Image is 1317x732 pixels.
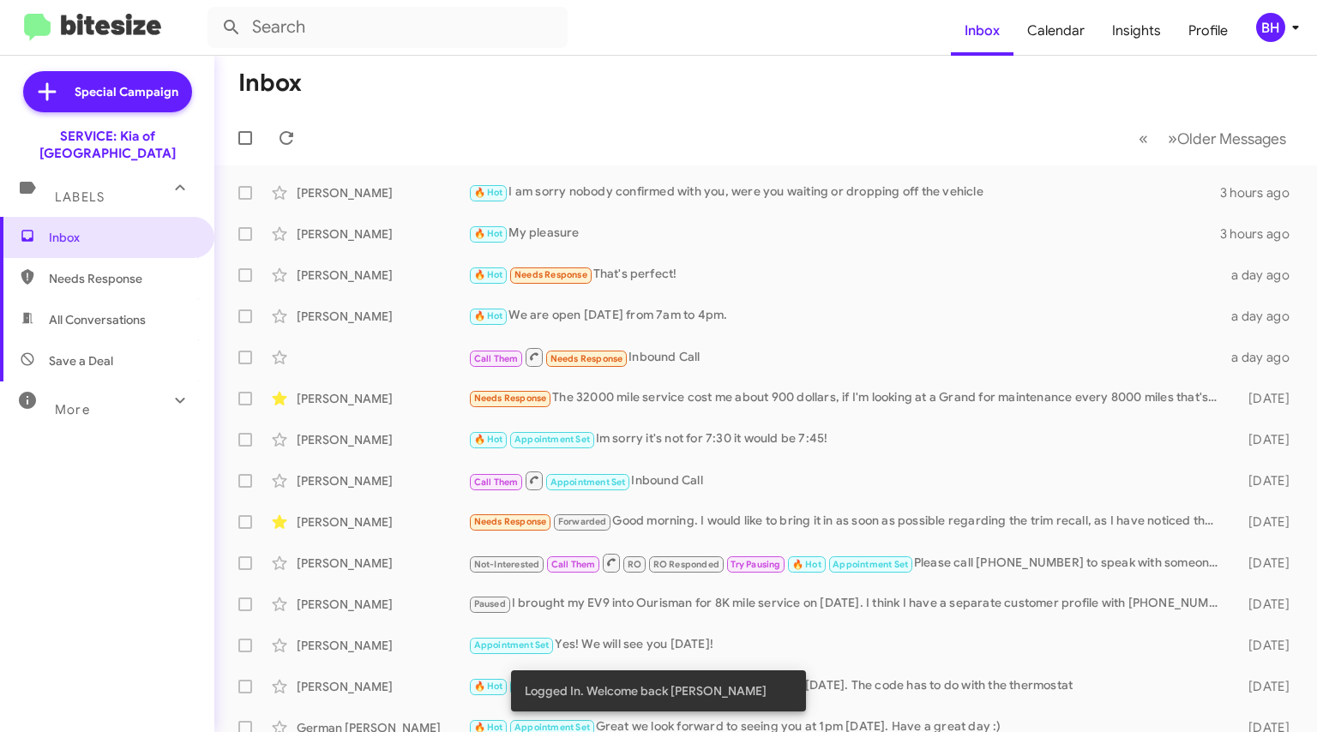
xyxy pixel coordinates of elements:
[474,639,550,651] span: Appointment Set
[468,265,1227,285] div: That's perfect!
[474,393,547,404] span: Needs Response
[1256,13,1285,42] div: BH
[1128,121,1158,156] button: Previous
[792,559,821,570] span: 🔥 Hot
[49,352,113,369] span: Save a Deal
[1227,390,1303,407] div: [DATE]
[468,552,1227,573] div: Please call [PHONE_NUMBER] to speak with someone.
[514,269,587,280] span: Needs Response
[1098,6,1175,56] a: Insights
[1129,121,1296,156] nav: Page navigation example
[468,183,1220,202] div: I am sorry nobody confirmed with you, were you waiting or dropping off the vehicle
[468,346,1227,368] div: Inbound Call
[297,678,468,695] div: [PERSON_NAME]
[550,353,623,364] span: Needs Response
[1175,6,1242,56] a: Profile
[23,71,192,112] a: Special Campaign
[474,681,503,692] span: 🔥 Hot
[1177,129,1286,148] span: Older Messages
[1227,596,1303,613] div: [DATE]
[297,637,468,654] div: [PERSON_NAME]
[1168,128,1177,149] span: »
[297,513,468,531] div: [PERSON_NAME]
[1227,431,1303,448] div: [DATE]
[474,228,503,239] span: 🔥 Hot
[297,472,468,489] div: [PERSON_NAME]
[297,267,468,284] div: [PERSON_NAME]
[468,429,1227,449] div: Im sorry it's not for 7:30 it would be 7:45!
[525,682,767,699] span: Logged In. Welcome back [PERSON_NAME]
[297,431,468,448] div: [PERSON_NAME]
[49,229,195,246] span: Inbox
[468,388,1227,408] div: The 32000 mile service cost me about 900 dollars, if I'm looking at a Grand for maintenance every...
[468,676,1227,696] div: Yes - the check engine light came on [DATE]. The code has to do with the thermostat
[474,353,519,364] span: Call Them
[468,635,1227,655] div: Yes! We will see you [DATE]!
[1227,637,1303,654] div: [DATE]
[297,225,468,243] div: [PERSON_NAME]
[1227,555,1303,572] div: [DATE]
[297,555,468,572] div: [PERSON_NAME]
[468,224,1220,243] div: My pleasure
[1227,513,1303,531] div: [DATE]
[653,559,719,570] span: RO Responded
[474,187,503,198] span: 🔥 Hot
[554,514,610,531] span: Forwarded
[474,516,547,527] span: Needs Response
[75,83,178,100] span: Special Campaign
[468,512,1227,531] div: Good morning. I would like to bring it in as soon as possible regarding the trim recall, as I hav...
[238,69,302,97] h1: Inbox
[1158,121,1296,156] button: Next
[514,434,590,445] span: Appointment Set
[468,594,1227,614] div: I brought my EV9 into Ourisman for 8K mile service on [DATE]. I think I have a separate customer ...
[1227,267,1303,284] div: a day ago
[297,596,468,613] div: [PERSON_NAME]
[551,559,596,570] span: Call Them
[1242,13,1298,42] button: BH
[297,308,468,325] div: [PERSON_NAME]
[474,598,506,609] span: Paused
[49,270,195,287] span: Needs Response
[1227,349,1303,366] div: a day ago
[1227,678,1303,695] div: [DATE]
[468,470,1227,491] div: Inbound Call
[1220,184,1303,201] div: 3 hours ago
[474,477,519,488] span: Call Them
[1220,225,1303,243] div: 3 hours ago
[55,402,90,417] span: More
[55,189,105,205] span: Labels
[207,7,568,48] input: Search
[731,559,780,570] span: Try Pausing
[1013,6,1098,56] a: Calendar
[49,311,146,328] span: All Conversations
[297,390,468,407] div: [PERSON_NAME]
[951,6,1013,56] a: Inbox
[833,559,908,570] span: Appointment Set
[1139,128,1148,149] span: «
[474,310,503,321] span: 🔥 Hot
[474,434,503,445] span: 🔥 Hot
[550,477,626,488] span: Appointment Set
[297,184,468,201] div: [PERSON_NAME]
[1227,472,1303,489] div: [DATE]
[474,269,503,280] span: 🔥 Hot
[474,559,540,570] span: Not-Interested
[1227,308,1303,325] div: a day ago
[628,559,641,570] span: RO
[468,306,1227,326] div: We are open [DATE] from 7am to 4pm.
